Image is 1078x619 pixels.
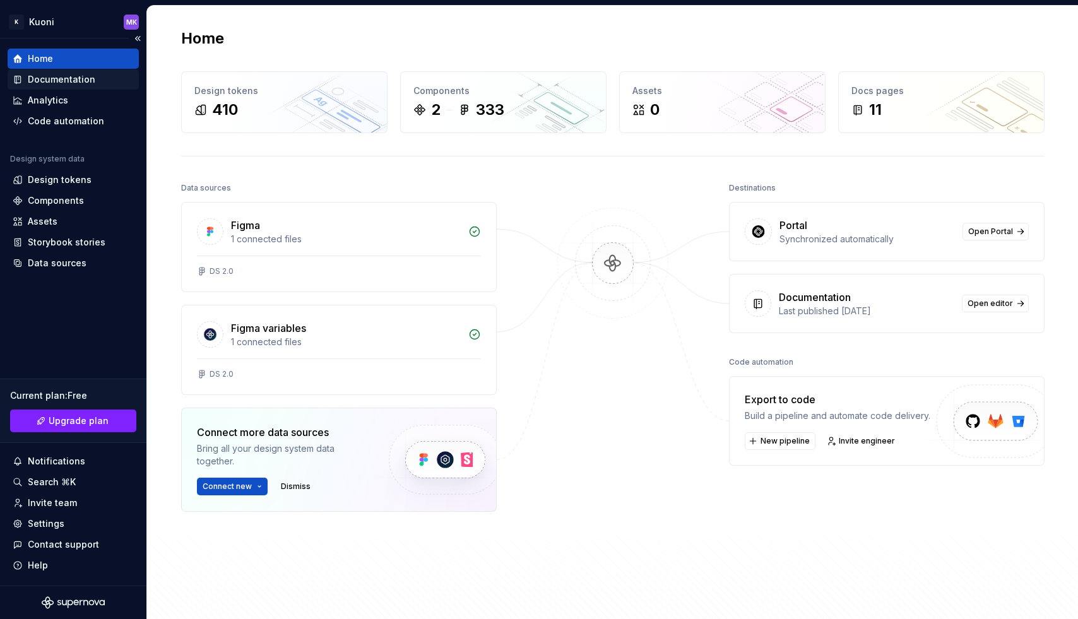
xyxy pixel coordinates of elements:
div: Documentation [28,73,95,86]
div: 0 [650,100,660,120]
div: DS 2.0 [210,369,234,379]
svg: Supernova Logo [42,596,105,609]
button: Dismiss [275,478,316,495]
div: 410 [212,100,238,120]
a: Figma variables1 connected filesDS 2.0 [181,305,497,395]
a: Home [8,49,139,69]
div: Docs pages [851,85,1031,97]
div: Data sources [181,179,231,197]
div: Current plan : Free [10,389,136,402]
a: Assets [8,211,139,232]
button: Collapse sidebar [129,30,146,47]
div: Invite team [28,497,77,509]
div: Contact support [28,538,99,551]
div: 2 [431,100,441,120]
a: Docs pages11 [838,71,1045,133]
div: 1 connected files [231,233,461,245]
div: Export to code [745,392,930,407]
button: Contact support [8,534,139,555]
div: Connect more data sources [197,425,367,440]
div: Figma variables [231,321,306,336]
div: MK [126,17,137,27]
a: Invite engineer [823,432,901,450]
button: New pipeline [745,432,815,450]
div: Storybook stories [28,236,105,249]
div: Figma [231,218,260,233]
a: Settings [8,514,139,534]
button: KKuoniMK [3,8,144,35]
a: Components [8,191,139,211]
a: Documentation [8,69,139,90]
div: 1 connected files [231,336,461,348]
a: Design tokens [8,170,139,190]
div: Search ⌘K [28,476,76,488]
div: Documentation [779,290,851,305]
button: Notifications [8,451,139,471]
a: Assets0 [619,71,826,133]
div: Portal [779,218,807,233]
div: Build a pipeline and automate code delivery. [745,410,930,422]
div: Design system data [10,154,85,164]
div: K [9,15,24,30]
button: Help [8,555,139,575]
span: New pipeline [761,436,810,446]
div: Components [28,194,84,207]
div: Synchronized automatically [779,233,955,245]
a: Analytics [8,90,139,110]
div: Assets [632,85,812,97]
span: Upgrade plan [49,415,109,427]
div: Settings [28,517,64,530]
a: Data sources [8,253,139,273]
button: Connect new [197,478,268,495]
div: Code automation [28,115,104,127]
div: Components [413,85,593,97]
a: Upgrade plan [10,410,136,432]
span: Open Portal [968,227,1013,237]
div: Design tokens [28,174,92,186]
div: Assets [28,215,57,228]
span: Connect new [203,481,252,492]
div: Analytics [28,94,68,107]
a: Invite team [8,493,139,513]
a: Figma1 connected filesDS 2.0 [181,202,497,292]
a: Design tokens410 [181,71,388,133]
div: Help [28,559,48,572]
div: Home [28,52,53,65]
div: DS 2.0 [210,266,234,276]
div: Bring all your design system data together. [197,442,367,468]
div: Design tokens [194,85,374,97]
a: Components2333 [400,71,607,133]
a: Storybook stories [8,232,139,252]
a: Open editor [962,295,1029,312]
a: Code automation [8,111,139,131]
div: Last published [DATE] [779,305,954,317]
span: Dismiss [281,481,311,492]
div: Destinations [729,179,776,197]
div: Notifications [28,455,85,468]
h2: Home [181,28,224,49]
button: Search ⌘K [8,472,139,492]
span: Open editor [968,298,1013,309]
a: Open Portal [962,223,1029,240]
div: Data sources [28,257,86,269]
div: Code automation [729,353,793,371]
div: 11 [869,100,882,120]
span: Invite engineer [839,436,895,446]
div: 333 [476,100,504,120]
div: Kuoni [29,16,54,28]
